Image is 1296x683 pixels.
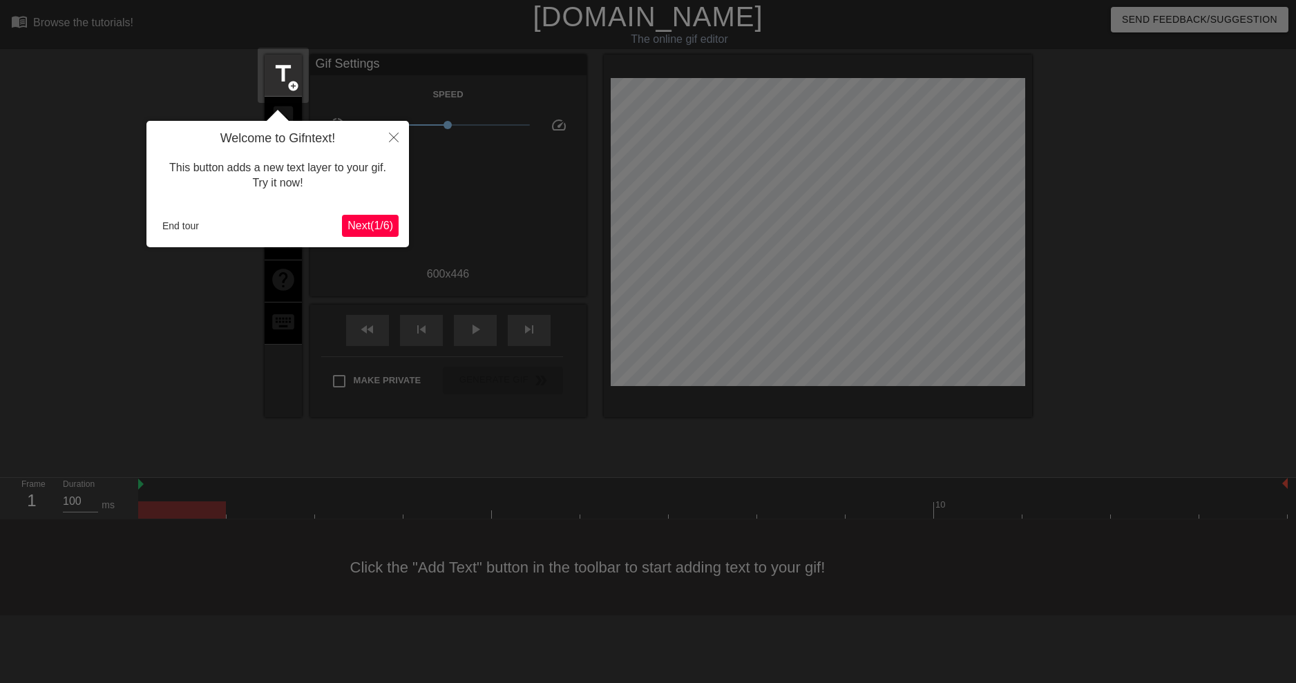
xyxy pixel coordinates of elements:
h4: Welcome to Gifntext! [157,131,399,146]
button: End tour [157,215,204,236]
button: Next [342,215,399,237]
span: Next ( 1 / 6 ) [347,220,393,231]
button: Close [379,121,409,153]
div: This button adds a new text layer to your gif. Try it now! [157,146,399,205]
